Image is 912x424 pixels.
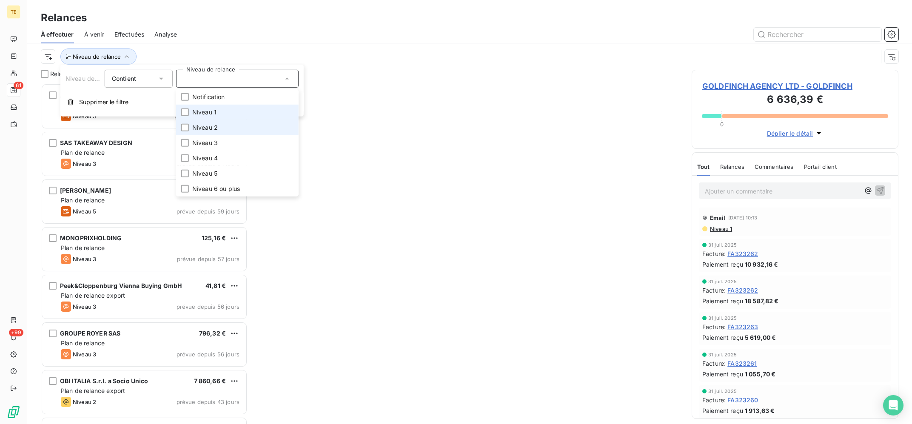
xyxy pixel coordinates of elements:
span: 18 587,82 € [745,296,779,305]
button: Niveau de relance [60,48,137,65]
span: FA323263 [727,322,758,331]
span: 31 juil. 2025 [708,316,737,321]
span: Niveau 3 [73,303,96,310]
span: 0 [720,121,724,128]
span: Supprimer le filtre [79,98,128,106]
span: Paiement reçu [702,260,743,269]
span: 5 619,00 € [745,333,776,342]
span: +99 [9,329,23,336]
span: Contient [112,75,136,82]
span: Relances [50,70,76,78]
span: Paiement reçu [702,406,743,415]
span: GOLDFINCH AGENCY LTD - GOLDFINCH [702,80,888,92]
span: prévue depuis 57 jours [177,256,239,262]
div: Open Intercom Messenger [883,395,903,415]
span: Analyse [154,30,177,39]
span: Niveau 2 [192,123,218,132]
span: Peek&Cloppenburg Vienna Buying GmbH [60,282,182,289]
span: 41,81 € [205,282,226,289]
span: 10 932,16 € [745,260,778,269]
span: FA323262 [727,286,758,295]
span: Paiement reçu [702,370,743,378]
span: Portail client [804,163,837,170]
span: Niveau de relance [66,75,117,82]
span: Niveau 3 [73,160,96,167]
span: Niveau 5 [73,208,96,215]
button: Supprimer le filtre [60,93,304,111]
button: Déplier le détail [764,128,826,138]
span: À venir [84,30,104,39]
input: Rechercher [754,28,881,41]
span: Tout [697,163,710,170]
span: Plan de relance [61,339,105,347]
span: Facture : [702,396,726,404]
span: Niveau 3 [73,351,96,358]
span: MONOPRIXHOLDING [60,234,122,242]
span: GROUPE ROYER SAS [60,330,120,337]
span: 31 juil. 2025 [708,242,737,248]
span: Niveau 3 [73,256,96,262]
span: 1 913,63 € [745,406,775,415]
span: Facture : [702,322,726,331]
span: prévue depuis 56 jours [177,303,239,310]
div: TE [7,5,20,19]
span: 1 055,70 € [745,370,776,378]
span: Niveau 1 [709,225,732,232]
span: Niveau 2 [73,398,96,405]
span: Niveau 5 [192,169,217,178]
span: Relances [720,163,744,170]
span: À effectuer [41,30,74,39]
span: OBI ITALIA S.r.l. a Socio Unico [60,377,148,384]
div: grid [41,83,248,424]
span: [PERSON_NAME] [60,187,111,194]
span: Paiement reçu [702,296,743,305]
h3: 6 636,39 € [702,92,888,109]
span: Facture : [702,286,726,295]
span: Niveau 6 ou plus [192,185,240,193]
h3: Relances [41,10,87,26]
span: FA323260 [727,396,758,404]
span: Notification [192,93,225,101]
span: Email [710,214,726,221]
span: Niveau 3 [192,139,218,147]
span: Commentaires [755,163,794,170]
span: SAS TAKEAWAY DESIGN [60,139,132,146]
img: Logo LeanPay [7,405,20,419]
span: [DATE] 10:13 [728,215,758,220]
span: Plan de relance export [61,292,125,299]
span: Niveau 4 [192,154,218,162]
span: 31 juil. 2025 [708,352,737,357]
span: Paiement reçu [702,333,743,342]
span: Plan de relance [61,196,105,204]
span: prévue depuis 43 jours [177,398,239,405]
span: FA323262 [727,249,758,258]
span: 125,16 € [202,234,226,242]
span: FA323261 [727,359,757,368]
span: 7 860,66 € [194,377,226,384]
span: 61 [14,82,23,89]
span: Plan de relance [61,149,105,156]
span: Facture : [702,249,726,258]
span: Plan de relance export [61,387,125,394]
span: Effectuées [114,30,145,39]
span: 796,32 € [199,330,226,337]
span: Facture : [702,359,726,368]
span: prévue depuis 59 jours [177,208,239,215]
span: 31 juil. 2025 [708,279,737,284]
span: Plan de relance [61,244,105,251]
span: Déplier le détail [767,129,813,138]
span: 31 juil. 2025 [708,389,737,394]
span: Niveau de relance [73,53,121,60]
span: prévue depuis 56 jours [177,351,239,358]
span: Niveau 1 [192,108,217,117]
